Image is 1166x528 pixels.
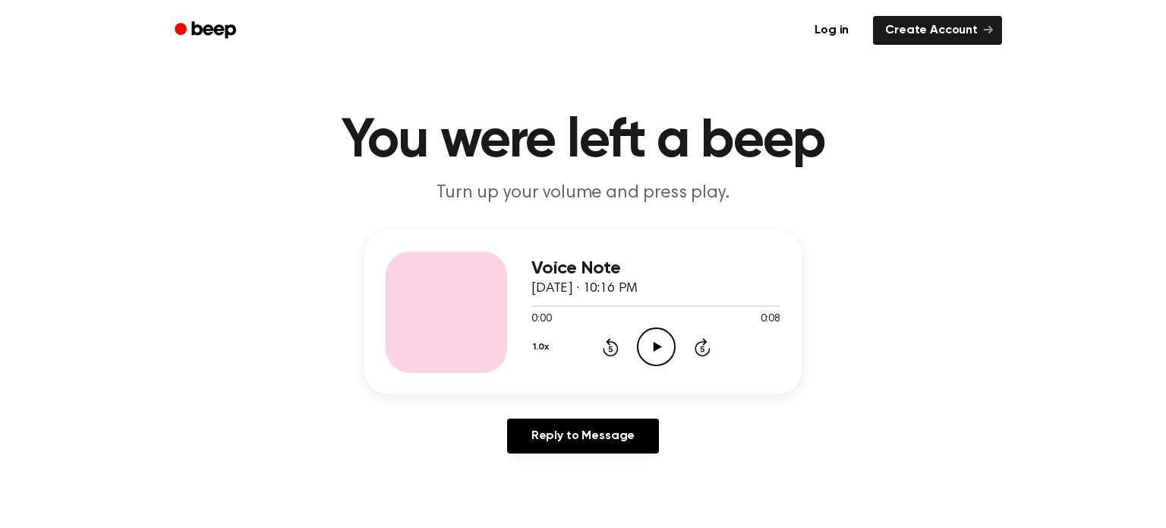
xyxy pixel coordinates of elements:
[194,114,972,169] h1: You were left a beep
[507,419,659,454] a: Reply to Message
[531,258,780,279] h3: Voice Note
[531,282,638,296] span: [DATE] · 10:16 PM
[164,16,250,46] a: Beep
[531,311,551,327] span: 0:00
[799,13,864,48] a: Log in
[531,334,554,360] button: 1.0x
[873,16,1002,45] a: Create Account
[291,181,874,206] p: Turn up your volume and press play.
[761,311,780,327] span: 0:08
